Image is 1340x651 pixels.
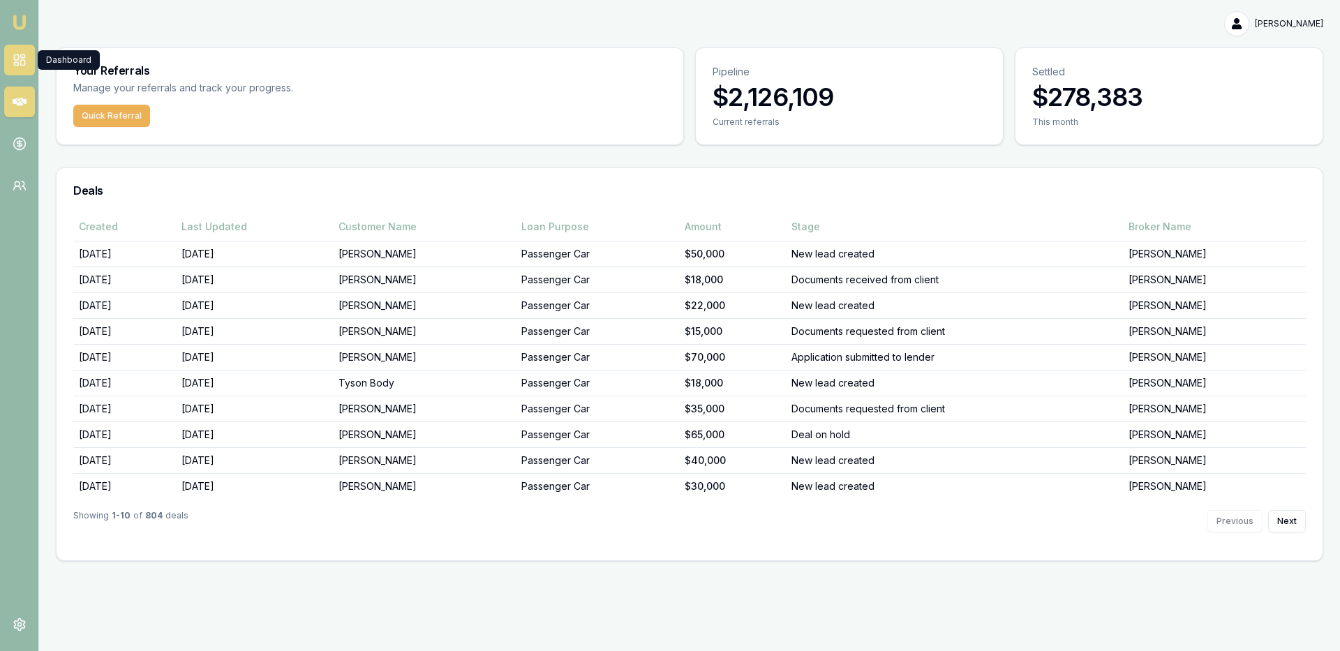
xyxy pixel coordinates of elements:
td: Passenger Car [516,370,678,396]
td: [PERSON_NAME] [1123,292,1306,318]
td: [PERSON_NAME] [1123,318,1306,344]
td: [PERSON_NAME] [333,292,516,318]
td: [DATE] [176,370,333,396]
td: [PERSON_NAME] [1123,241,1306,267]
td: [PERSON_NAME] [1123,344,1306,370]
div: Loan Purpose [521,220,673,234]
div: $40,000 [685,454,780,467]
td: [PERSON_NAME] [1123,370,1306,396]
td: [PERSON_NAME] [333,318,516,344]
td: [DATE] [176,421,333,447]
td: [PERSON_NAME] [1123,473,1306,499]
strong: 1 - 10 [112,510,131,532]
td: New lead created [786,241,1123,267]
h3: Your Referrals [73,65,667,76]
td: [DATE] [176,344,333,370]
td: Passenger Car [516,421,678,447]
td: [PERSON_NAME] [333,421,516,447]
td: [DATE] [176,292,333,318]
img: emu-icon-u.png [11,14,28,31]
h3: Deals [73,185,1306,196]
p: Pipeline [713,65,986,79]
div: Broker Name [1129,220,1300,234]
p: Settled [1032,65,1306,79]
td: [PERSON_NAME] [1123,447,1306,473]
td: [PERSON_NAME] [333,344,516,370]
td: New lead created [786,370,1123,396]
button: Quick Referral [73,105,150,127]
div: Showing of deals [73,510,188,532]
td: Documents requested from client [786,318,1123,344]
div: $30,000 [685,479,780,493]
div: $15,000 [685,324,780,338]
td: Passenger Car [516,267,678,292]
td: Passenger Car [516,344,678,370]
td: [DATE] [73,318,176,344]
td: [PERSON_NAME] [1123,396,1306,421]
div: Amount [685,220,780,234]
div: Created [79,220,170,234]
td: Deal on hold [786,421,1123,447]
div: Dashboard [38,50,100,70]
td: [DATE] [73,292,176,318]
td: Application submitted to lender [786,344,1123,370]
td: [PERSON_NAME] [333,473,516,499]
p: Manage your referrals and track your progress. [73,80,431,96]
td: [PERSON_NAME] [333,241,516,267]
div: $22,000 [685,299,780,313]
div: Customer Name [338,220,510,234]
strong: 804 [145,510,163,532]
div: $70,000 [685,350,780,364]
td: New lead created [786,473,1123,499]
td: [DATE] [176,473,333,499]
td: Passenger Car [516,318,678,344]
td: [DATE] [176,396,333,421]
span: [PERSON_NAME] [1255,18,1323,29]
td: New lead created [786,292,1123,318]
td: [DATE] [73,473,176,499]
td: [PERSON_NAME] [1123,267,1306,292]
td: [DATE] [176,267,333,292]
td: Passenger Car [516,292,678,318]
div: Last Updated [181,220,327,234]
td: [PERSON_NAME] [333,396,516,421]
h3: $278,383 [1032,83,1306,111]
div: Stage [791,220,1117,234]
button: Next [1268,510,1306,532]
div: $18,000 [685,376,780,390]
td: Passenger Car [516,241,678,267]
td: [PERSON_NAME] [1123,421,1306,447]
td: Passenger Car [516,473,678,499]
td: [DATE] [176,318,333,344]
td: [DATE] [176,241,333,267]
div: Current referrals [713,117,986,128]
td: [DATE] [73,396,176,421]
td: [PERSON_NAME] [333,267,516,292]
div: $65,000 [685,428,780,442]
td: [DATE] [176,447,333,473]
td: Documents requested from client [786,396,1123,421]
td: Documents received from client [786,267,1123,292]
div: $18,000 [685,273,780,287]
div: $50,000 [685,247,780,261]
td: [DATE] [73,267,176,292]
td: [DATE] [73,421,176,447]
h3: $2,126,109 [713,83,986,111]
td: [PERSON_NAME] [333,447,516,473]
div: This month [1032,117,1306,128]
td: [DATE] [73,447,176,473]
td: [DATE] [73,241,176,267]
td: Passenger Car [516,447,678,473]
td: Passenger Car [516,396,678,421]
div: $35,000 [685,402,780,416]
td: New lead created [786,447,1123,473]
td: Tyson Body [333,370,516,396]
td: [DATE] [73,370,176,396]
td: [DATE] [73,344,176,370]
